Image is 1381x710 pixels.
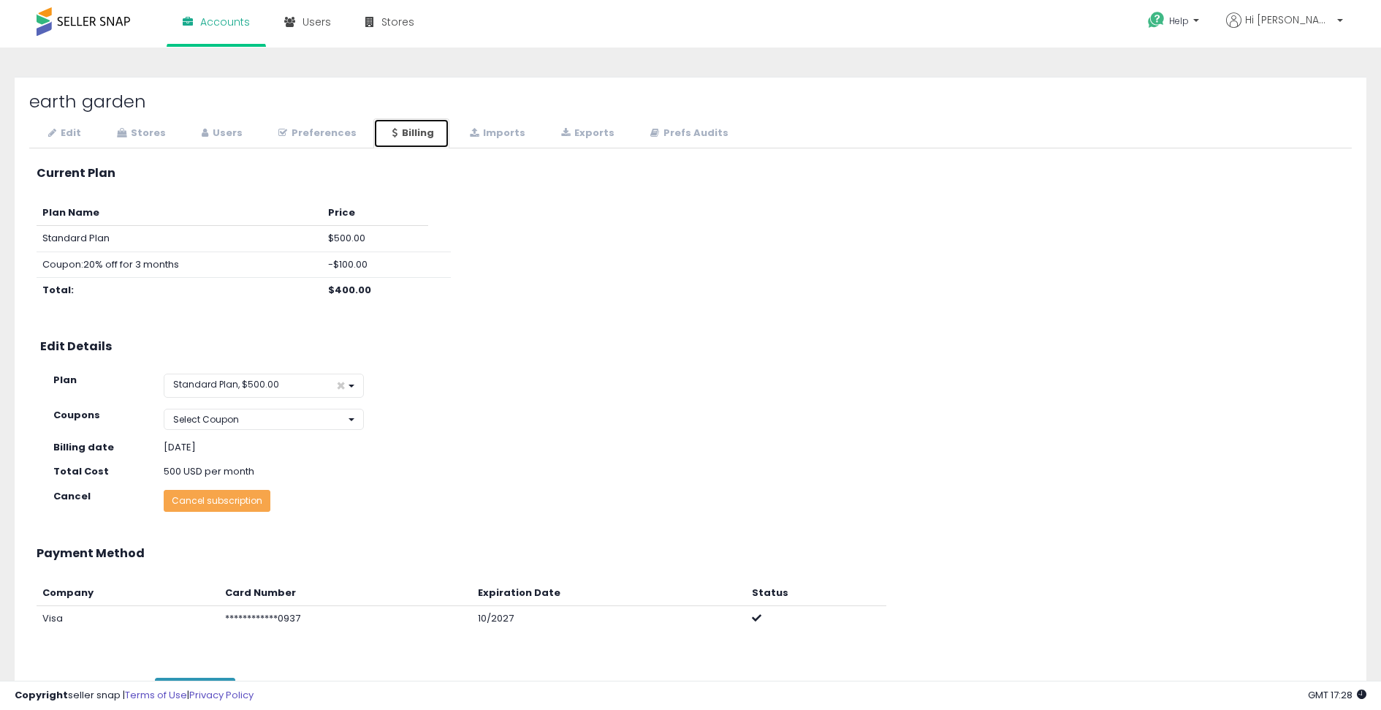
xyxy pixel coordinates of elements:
span: Users [303,15,331,29]
strong: Total Cost [53,464,109,478]
th: Expiration Date [472,581,746,606]
strong: Copyright [15,688,68,702]
button: Select Coupon [164,409,364,430]
div: 500 USD per month [153,465,483,479]
td: Visa [37,606,219,632]
strong: Coupons [53,408,100,422]
h3: Current Plan [37,167,1344,180]
a: Preferences [259,118,372,148]
a: Hi [PERSON_NAME] [1226,12,1343,45]
a: Users [183,118,258,148]
div: [DATE] [164,441,472,455]
a: Imports [451,118,541,148]
b: Total: [42,283,74,297]
a: Edit [29,118,96,148]
span: Select Coupon [173,413,239,426]
strong: Billing date [53,440,114,454]
i: Get Help [1147,11,1165,29]
th: Card Number [219,581,472,606]
span: Hi [PERSON_NAME] [1245,12,1333,27]
div: seller snap | | [15,689,254,703]
td: -$100.00 [322,252,428,278]
a: Prefs Audits [631,118,744,148]
strong: Plan [53,373,77,387]
span: 2025-09-10 17:28 GMT [1308,688,1366,702]
h2: earth garden [29,92,1352,111]
a: Privacy Policy [189,688,254,702]
th: Plan Name [37,200,322,226]
th: Status [746,581,886,606]
td: Coupon: 20% off for 3 months [37,252,322,278]
b: $400.00 [328,283,371,297]
strong: Cancel [53,489,91,503]
span: Help [1169,15,1189,27]
td: Standard Plan [37,226,322,252]
th: Company [37,581,219,606]
h3: Edit Details [40,340,1341,353]
span: × [336,378,346,393]
td: 10/2027 [472,606,746,632]
td: $500.00 [322,226,428,252]
a: Exports [542,118,630,148]
a: Terms of Use [125,688,187,702]
button: Standard Plan, $500.00 × [164,374,364,398]
a: Billing [373,118,449,148]
span: Stores [381,15,414,29]
h3: Payment Method [37,547,1344,560]
th: Price [322,200,428,226]
span: Standard Plan, $500.00 [173,378,279,390]
button: Show Invoices [155,678,235,700]
a: Stores [98,118,181,148]
span: Accounts [200,15,250,29]
button: Cancel subscription [164,490,270,512]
